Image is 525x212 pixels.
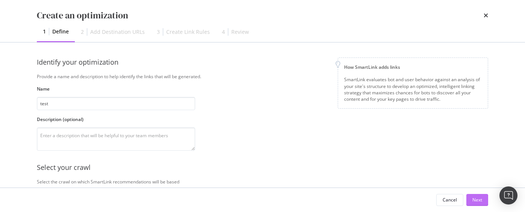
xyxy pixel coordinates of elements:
[37,97,195,110] input: Enter an optimization name to easily find it back
[43,28,46,35] div: 1
[37,73,201,80] div: Provide a name and description to help identify the links that will be generated.
[443,197,457,203] div: Cancel
[344,76,482,102] div: SmartLink evaluates bot and user behavior against an analysis of your site's structure to develop...
[81,28,84,36] div: 2
[499,186,517,204] div: Open Intercom Messenger
[344,64,482,70] div: How SmartLink adds links
[436,194,463,206] button: Cancel
[37,179,201,185] div: Select the crawl on which SmartLink recommendations will be based
[166,28,210,36] div: Create Link Rules
[37,58,195,67] div: Identify your optimization
[466,194,488,206] button: Next
[37,86,195,92] label: Name
[90,28,145,36] div: Add Destination URLs
[472,197,482,203] div: Next
[222,28,225,36] div: 4
[231,28,249,36] div: Review
[52,28,69,35] div: Define
[157,28,160,36] div: 3
[37,116,195,123] label: Description (optional)
[484,9,488,22] div: times
[37,163,201,173] div: Select your crawl
[37,9,128,22] div: Create an optimization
